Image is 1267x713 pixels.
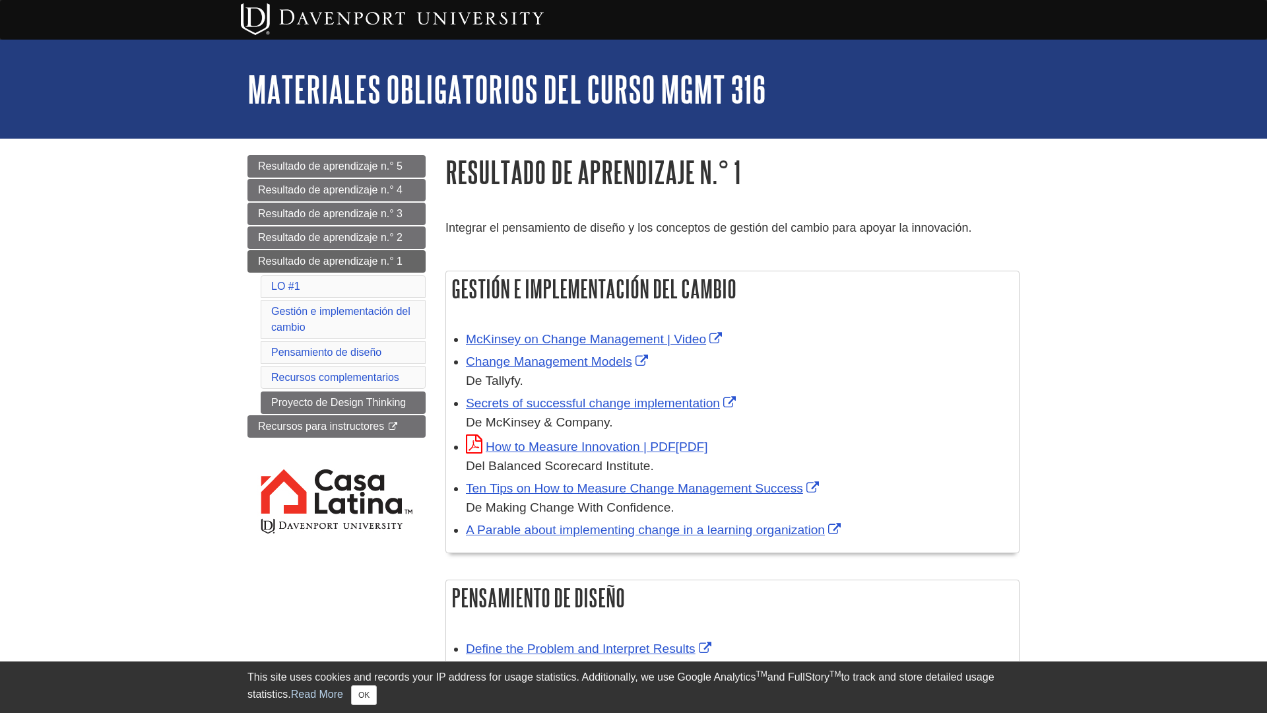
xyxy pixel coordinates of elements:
div: From Interaction Design Foundation. [466,659,1012,678]
a: Gestión e implementación del cambio [271,306,410,333]
h2: Gestión e implementación del cambio [446,271,1019,306]
a: Pensamiento de diseño [271,347,381,358]
a: Link opens in new window [466,642,715,656]
a: Resultado de aprendizaje n.° 3 [247,203,426,225]
a: Link opens in new window [466,332,725,346]
a: Resultado de aprendizaje n.° 4 [247,179,426,201]
h1: Resultado de aprendizaje n.° 1 [445,155,1020,189]
a: Resultado de aprendizaje n.° 1 [247,250,426,273]
span: Recursos para instructores [258,421,384,432]
a: Resultado de aprendizaje n.° 2 [247,226,426,249]
div: Guide Page Menu [247,155,426,559]
i: This link opens in a new window [387,423,399,431]
a: Link opens in new window [466,523,844,537]
img: Davenport University [241,3,544,35]
div: De Making Change With Confidence. [466,498,1012,518]
span: Resultado de aprendizaje n.° 5 [258,160,403,172]
h2: Pensamiento de diseño [446,580,1019,615]
a: Resultado de aprendizaje n.° 5 [247,155,426,178]
span: Integrar el pensamiento de diseño y los conceptos de gestión del cambio para apoyar la innovación. [445,221,972,234]
sup: TM [829,669,841,679]
a: Link opens in new window [466,355,651,368]
span: Resultado de aprendizaje n.° 4 [258,184,403,195]
div: This site uses cookies and records your IP address for usage statistics. Additionally, we use Goo... [247,669,1020,705]
div: De McKinsey & Company. [466,413,1012,432]
a: Recursos complementarios [271,372,399,383]
a: Link opens in new window [466,481,822,495]
button: Close [351,685,377,705]
div: De Tallyfy. [466,372,1012,391]
div: Del Balanced Scorecard Institute. [466,457,1012,476]
a: Link opens in new window [466,396,739,410]
a: Materiales obligatorios del curso MGMT 316 [247,69,766,110]
span: Resultado de aprendizaje n.° 2 [258,232,403,243]
span: Resultado de aprendizaje n.° 3 [258,208,403,219]
a: LO #1 [271,281,300,292]
a: Proyecto de Design Thinking [261,391,426,414]
sup: TM [756,669,767,679]
a: Recursos para instructores [247,415,426,438]
a: Link opens in new window [466,440,708,454]
span: Resultado de aprendizaje n.° 1 [258,255,403,267]
a: Read More [291,689,343,700]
